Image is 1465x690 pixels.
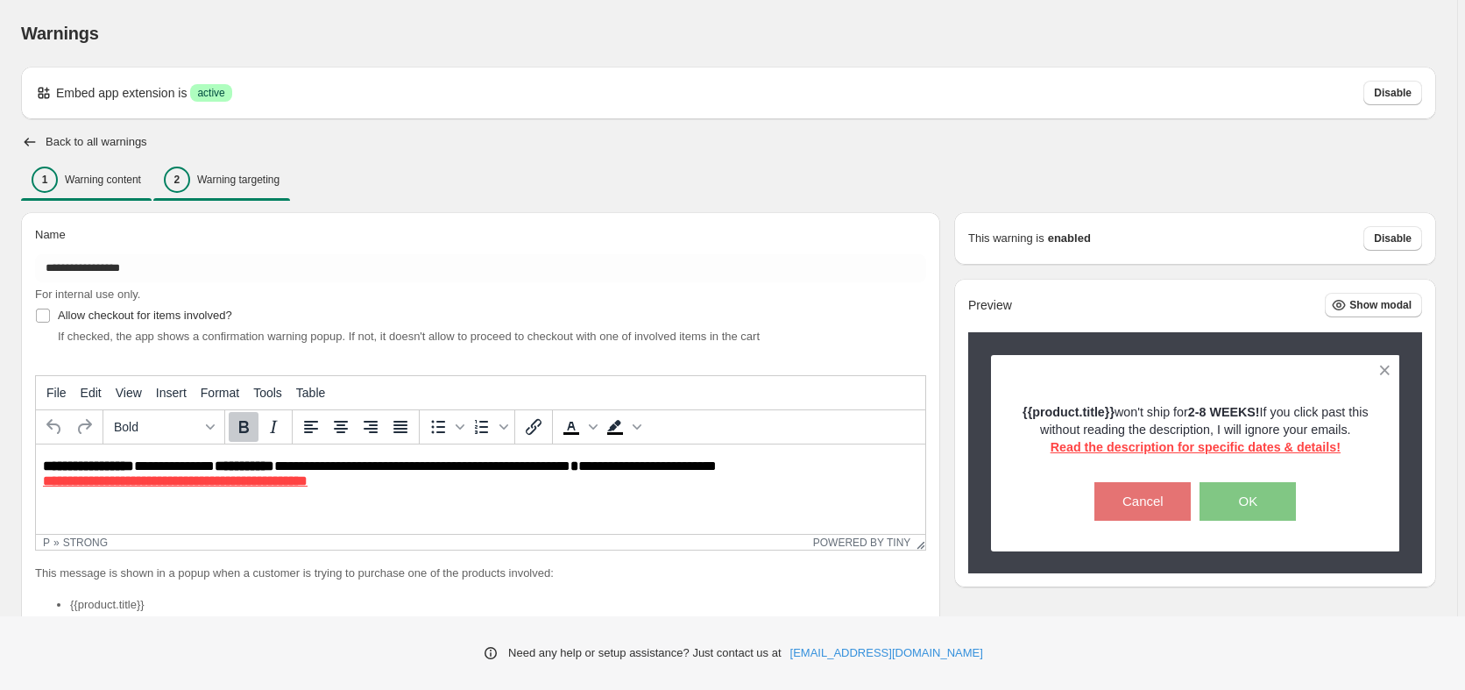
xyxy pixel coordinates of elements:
[1200,482,1296,521] button: OK
[35,228,66,241] span: Name
[156,386,187,400] span: Insert
[326,412,356,442] button: Align center
[21,24,99,43] span: Warnings
[35,565,926,582] p: This message is shown in a popup when a customer is trying to purchase one of the products involved:
[356,412,386,442] button: Align right
[201,386,239,400] span: Format
[790,644,983,662] a: [EMAIL_ADDRESS][DOMAIN_NAME]
[46,135,147,149] h2: Back to all warnings
[32,167,58,193] div: 1
[600,412,644,442] div: Background color
[58,309,232,322] span: Allow checkout for items involved?
[1363,226,1422,251] button: Disable
[164,167,190,193] div: 2
[1023,405,1115,419] strong: {{product.title}}
[253,386,282,400] span: Tools
[36,445,925,534] iframe: Rich Text Area
[107,412,221,442] button: Formats
[70,596,926,614] li: {{product.title}}
[1051,440,1341,454] span: Read the description for specific dates & details!
[556,412,600,442] div: Text color
[63,537,108,549] div: strong
[39,412,69,442] button: Undo
[968,298,1012,313] h2: Preview
[519,412,548,442] button: Insert/edit link
[114,420,200,434] span: Bold
[81,386,102,400] span: Edit
[46,386,67,400] span: File
[386,412,415,442] button: Justify
[58,330,760,343] span: If checked, the app shows a confirmation warning popup. If not, it doesn't allow to proceed to ch...
[43,537,50,549] div: p
[813,537,911,549] a: Powered by Tiny
[197,86,224,100] span: active
[53,537,60,549] div: »
[910,535,925,550] div: Resize
[56,84,187,102] p: Embed app extension is
[1325,293,1422,317] button: Show modal
[296,412,326,442] button: Align left
[1363,81,1422,105] button: Disable
[1374,86,1412,100] span: Disable
[1048,230,1091,247] strong: enabled
[467,412,511,442] div: Numbered list
[1349,298,1412,312] span: Show modal
[296,386,325,400] span: Table
[35,288,140,301] span: For internal use only.
[69,412,99,442] button: Redo
[1188,405,1260,419] strong: 2-8 WEEKS!
[116,386,142,400] span: View
[21,161,152,198] button: 1Warning content
[258,412,288,442] button: Italic
[197,173,280,187] p: Warning targeting
[968,230,1044,247] p: This warning is
[65,173,141,187] p: Warning content
[423,412,467,442] div: Bullet list
[153,161,290,198] button: 2Warning targeting
[1094,482,1191,521] button: Cancel
[229,412,258,442] button: Bold
[1022,403,1369,456] p: won't ship for If you click past this without reading the description, I will ignore your emails.
[1374,231,1412,245] span: Disable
